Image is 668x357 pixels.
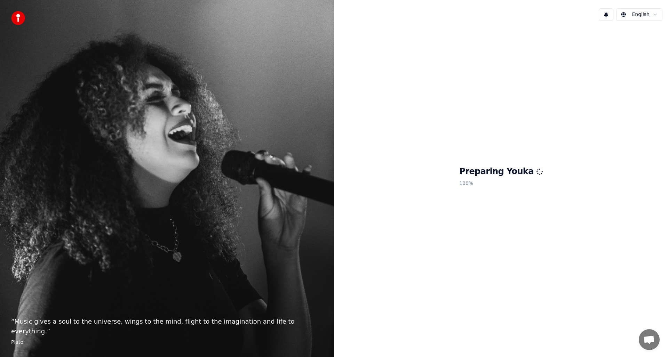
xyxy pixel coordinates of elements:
h1: Preparing Youka [459,166,543,177]
div: Mở cuộc trò chuyện [639,329,660,350]
footer: Plato [11,339,323,346]
p: 100 % [459,177,543,190]
img: youka [11,11,25,25]
p: “ Music gives a soul to the universe, wings to the mind, flight to the imagination and life to ev... [11,317,323,336]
